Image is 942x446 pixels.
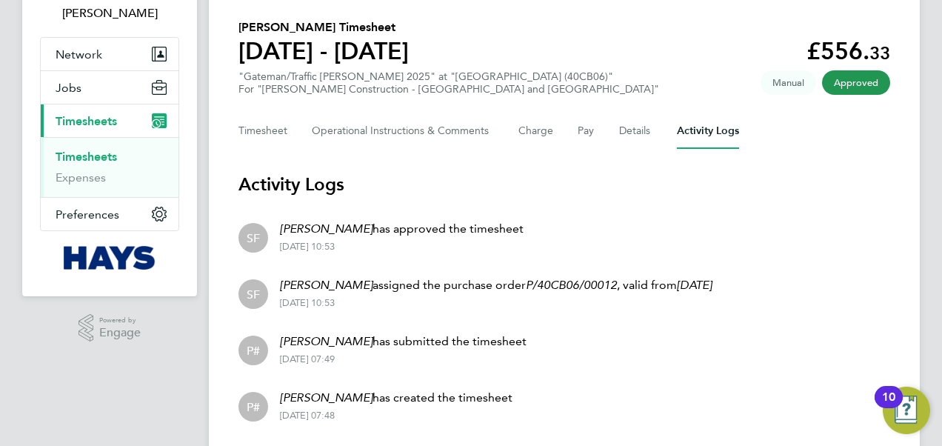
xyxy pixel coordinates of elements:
[238,336,268,365] div: Person #237224
[822,70,890,95] span: This timesheet has been approved.
[238,113,288,149] button: Timesheet
[41,104,178,137] button: Timesheets
[883,387,930,434] button: Open Resource Center, 10 new notifications
[99,327,141,339] span: Engage
[238,19,409,36] h2: [PERSON_NAME] Timesheet
[40,4,179,22] span: Naraiyan Bhardwaj
[238,70,659,96] div: "Gateman/Traffic [PERSON_NAME] 2025" at "[GEOGRAPHIC_DATA] (40CB06)"
[578,113,595,149] button: Pay
[280,334,373,348] em: [PERSON_NAME]
[806,37,890,65] app-decimal: £556.
[280,220,524,238] p: has approved the timesheet
[56,170,106,184] a: Expenses
[40,246,179,270] a: Go to home page
[677,113,739,149] button: Activity Logs
[312,113,495,149] button: Operational Instructions & Comments
[247,342,260,359] span: P#
[238,279,268,309] div: Steven Fry
[280,353,527,365] div: [DATE] 07:49
[78,314,141,342] a: Powered byEngage
[869,42,890,64] span: 33
[619,113,653,149] button: Details
[677,278,712,292] em: [DATE]
[280,333,527,350] p: has submitted the timesheet
[238,83,659,96] div: For "[PERSON_NAME] Construction - [GEOGRAPHIC_DATA] and [GEOGRAPHIC_DATA]"
[56,81,81,95] span: Jobs
[238,223,268,253] div: Steven Fry
[41,137,178,197] div: Timesheets
[41,71,178,104] button: Jobs
[518,113,554,149] button: Charge
[280,297,712,309] div: [DATE] 10:53
[238,36,409,66] h1: [DATE] - [DATE]
[56,207,119,222] span: Preferences
[99,314,141,327] span: Powered by
[280,278,373,292] em: [PERSON_NAME]
[238,173,890,196] h3: Activity Logs
[41,198,178,230] button: Preferences
[238,392,268,422] div: Person #237224
[761,70,816,95] span: This timesheet was manually created.
[56,114,117,128] span: Timesheets
[280,241,524,253] div: [DATE] 10:53
[64,246,156,270] img: hays-logo-retina.png
[882,397,895,416] div: 10
[526,278,617,292] em: P/40CB06/00012
[247,399,260,415] span: P#
[280,390,373,405] em: [PERSON_NAME]
[56,47,102,61] span: Network
[280,410,512,422] div: [DATE] 07:48
[56,150,117,164] a: Timesheets
[280,276,712,294] p: assigned the purchase order , valid from
[41,38,178,70] button: Network
[247,286,260,302] span: SF
[247,230,260,246] span: SF
[280,389,512,407] p: has created the timesheet
[280,222,373,236] em: [PERSON_NAME]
